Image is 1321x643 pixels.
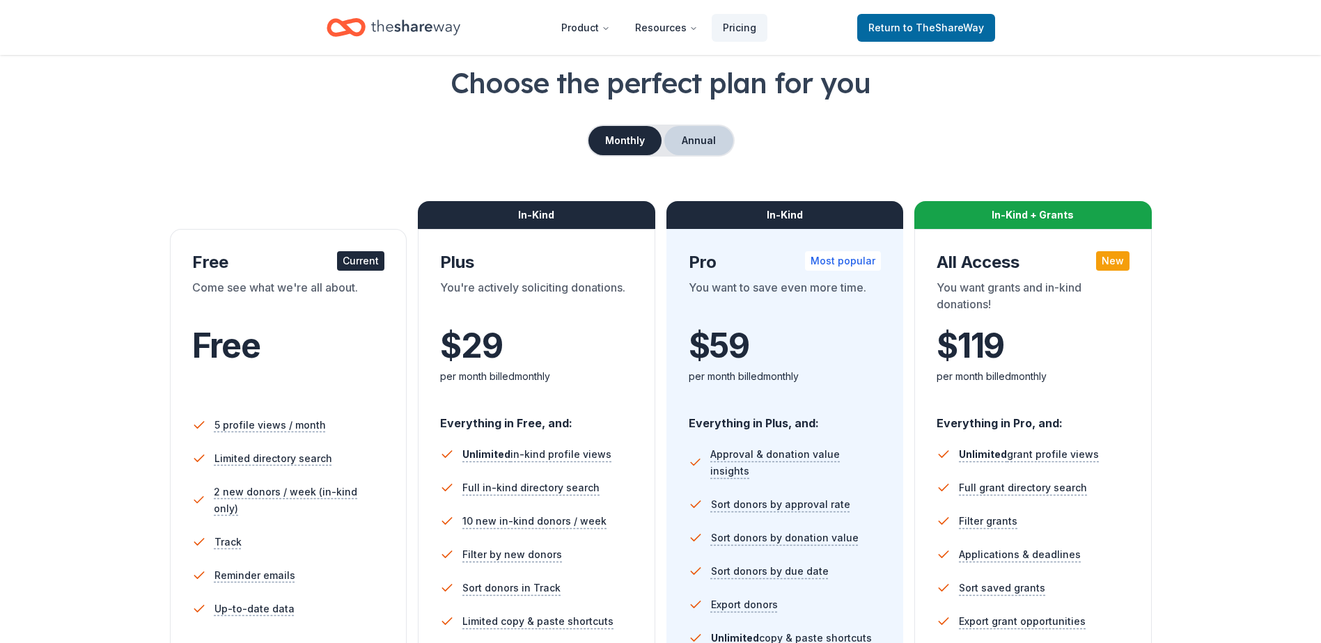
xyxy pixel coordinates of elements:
div: Current [337,251,384,271]
span: Free [192,325,260,366]
span: Export donors [711,596,778,613]
span: 2 new donors / week (in-kind only) [214,484,384,517]
span: Sort donors by approval rate [711,496,850,513]
span: Unlimited [959,448,1007,460]
div: New [1096,251,1130,271]
div: You're actively soliciting donations. [440,279,633,318]
nav: Main [550,11,767,44]
span: 10 new in-kind donors / week [462,513,607,530]
span: Sort donors by due date [711,563,829,580]
span: Limited copy & paste shortcuts [462,613,613,630]
div: Come see what we're all about. [192,279,385,318]
span: $ 29 [440,326,502,365]
span: Reminder emails [214,567,295,584]
span: $ 119 [937,326,1004,365]
span: in-kind profile views [462,448,611,460]
div: per month billed monthly [440,368,633,385]
div: Everything in Pro, and: [937,403,1130,432]
span: Full in-kind directory search [462,479,600,496]
span: Limited directory search [214,450,332,467]
span: Filter grants [959,513,1017,530]
span: Unlimited [462,448,510,460]
div: In-Kind [666,201,904,229]
div: You want to save even more time. [689,279,882,318]
button: Annual [664,126,733,155]
span: Sort saved grants [959,580,1045,596]
div: Free [192,251,385,273]
span: Filter by new donors [462,546,562,563]
div: per month billed monthly [937,368,1130,385]
span: 5 profile views / month [214,417,326,434]
div: All Access [937,251,1130,273]
h1: Choose the perfect plan for you [56,63,1265,102]
span: $ 59 [689,326,749,365]
div: In-Kind [418,201,655,229]
span: Applications & deadlines [959,546,1081,563]
button: Monthly [588,126,662,155]
div: per month billed monthly [689,368,882,385]
a: Returnto TheShareWay [857,14,995,42]
a: Pricing [712,14,767,42]
div: Pro [689,251,882,273]
span: Full grant directory search [959,479,1087,496]
span: Track [214,534,242,550]
span: grant profile views [959,448,1099,460]
span: Up-to-date data [214,601,295,617]
div: Everything in Plus, and: [689,403,882,432]
div: You want grants and in-kind donations! [937,279,1130,318]
div: In-Kind + Grants [914,201,1152,229]
div: Plus [440,251,633,273]
button: Resources [624,14,709,42]
button: Product [550,14,621,42]
div: Most popular [805,251,881,271]
span: Approval & donation value insights [710,446,881,479]
div: Everything in Free, and: [440,403,633,432]
a: Home [327,11,460,44]
span: to TheShareWay [903,22,984,33]
span: Sort donors by donation value [711,530,859,546]
span: Sort donors in Track [462,580,561,596]
span: Export grant opportunities [959,613,1086,630]
span: Return [868,19,984,36]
